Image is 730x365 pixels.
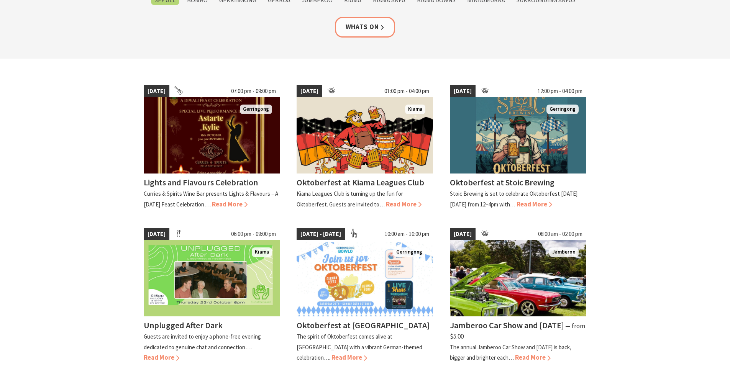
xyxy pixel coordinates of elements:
[386,200,422,208] span: Read More
[240,105,272,114] span: Gerringong
[393,247,425,257] span: Gerringong
[381,85,433,97] span: 01:00 pm - 04:00 pm
[252,247,272,257] span: Kiama
[227,228,280,240] span: 06:00 pm - 09:00 pm
[450,177,554,188] h4: Oktoberfest at Stoic Brewing
[297,85,322,97] span: [DATE]
[450,228,476,240] span: [DATE]
[144,320,223,331] h4: Unplugged After Dark
[546,105,579,114] span: Gerringong
[381,228,433,240] span: 10:00 am - 10:00 pm
[144,353,179,362] span: Read More
[405,105,425,114] span: Kiama
[227,85,280,97] span: 07:00 pm - 09:00 pm
[144,85,169,97] span: [DATE]
[450,320,564,331] h4: Jamberoo Car Show and [DATE]
[297,228,345,240] span: [DATE] - [DATE]
[297,333,422,361] p: The spirit of Oktoberfest comes alive at [GEOGRAPHIC_DATA] with a vibrant German-themed celebrati...
[297,320,430,331] h4: Oktoberfest at [GEOGRAPHIC_DATA]
[297,97,433,173] img: German Oktoberfest, Beer
[450,190,577,208] p: Stoic Brewing is set to celebrate Oktoberfest [DATE][DATE] from 12–4pm with…
[450,240,586,316] img: Jamberoo Car Show
[534,228,586,240] span: 08:00 am - 02:00 pm
[144,190,278,208] p: Curries & Spirits Wine Bar presents Lights & Flavours – A [DATE] Feast Celebration….
[297,177,424,188] h4: Oktoberfest at Kiama Leagues Club
[144,177,258,188] h4: Lights and Flavours Celebration
[549,247,579,257] span: Jamberoo
[297,85,433,210] a: [DATE] 01:00 pm - 04:00 pm German Oktoberfest, Beer Kiama Oktoberfest at Kiama Leagues Club Kiama...
[297,228,433,363] a: [DATE] - [DATE] 10:00 am - 10:00 pm Gerringong Oktoberfest at [GEOGRAPHIC_DATA] The spirit of Okt...
[144,228,169,240] span: [DATE]
[450,85,476,97] span: [DATE]
[450,344,571,361] p: The annual Jamberoo Car Show and [DATE] is back, bigger and brighter each…
[144,85,280,210] a: [DATE] 07:00 pm - 09:00 pm Gerringong Lights and Flavours Celebration Curries & Spirits Wine Bar ...
[450,85,586,210] a: [DATE] 12:00 pm - 04:00 pm Gerringong Oktoberfest at Stoic Brewing Stoic Brewing is set to celebr...
[212,200,248,208] span: Read More
[450,228,586,363] a: [DATE] 08:00 am - 02:00 pm Jamberoo Car Show Jamberoo Jamberoo Car Show and [DATE] ⁠— from $5.00 ...
[335,17,395,37] a: Whats On
[144,228,280,363] a: [DATE] 06:00 pm - 09:00 pm Kiama Unplugged After Dark Guests are invited to enjoy a phone-free ev...
[144,333,261,350] p: Guests are invited to enjoy a phone-free evening dedicated to genuine chat and connection….
[517,200,552,208] span: Read More
[297,190,403,208] p: Kiama Leagues Club is turning up the fun for Oktoberfest. Guests are invited to…
[515,353,551,362] span: Read More
[331,353,367,362] span: Read More
[534,85,586,97] span: 12:00 pm - 04:00 pm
